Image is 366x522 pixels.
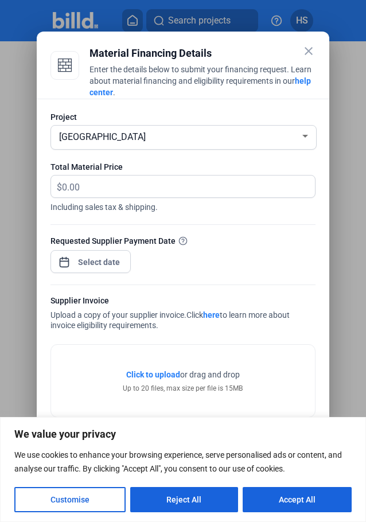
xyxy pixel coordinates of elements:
[243,487,352,512] button: Accept All
[14,448,352,476] p: We use cookies to enhance your browsing experience, serve personalised ads or content, and analys...
[75,255,124,269] input: Select date
[50,111,316,123] div: Project
[62,176,302,198] input: 0.00
[302,44,316,58] mat-icon: close
[14,487,126,512] button: Customise
[50,161,316,173] div: Total Material Price
[50,198,316,213] span: Including sales tax & shipping.
[89,45,316,61] div: Material Financing Details
[50,235,316,247] div: Requested Supplier Payment Date
[123,383,243,394] div: Up to 20 files, max size per file is 15MB
[130,487,237,512] button: Reject All
[59,131,146,142] span: [GEOGRAPHIC_DATA]
[51,176,62,194] span: $
[14,427,352,441] p: We value your privacy
[203,310,220,320] a: here
[113,88,115,97] span: .
[89,76,311,97] a: help center
[50,295,316,309] div: Supplier Invoice
[126,370,180,379] span: Click to upload
[89,64,316,89] div: Enter the details below to submit your financing request. Learn about material financing and elig...
[59,251,70,262] button: Open calendar
[180,369,240,380] span: or drag and drop
[50,295,316,333] div: Upload a copy of your supplier invoice.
